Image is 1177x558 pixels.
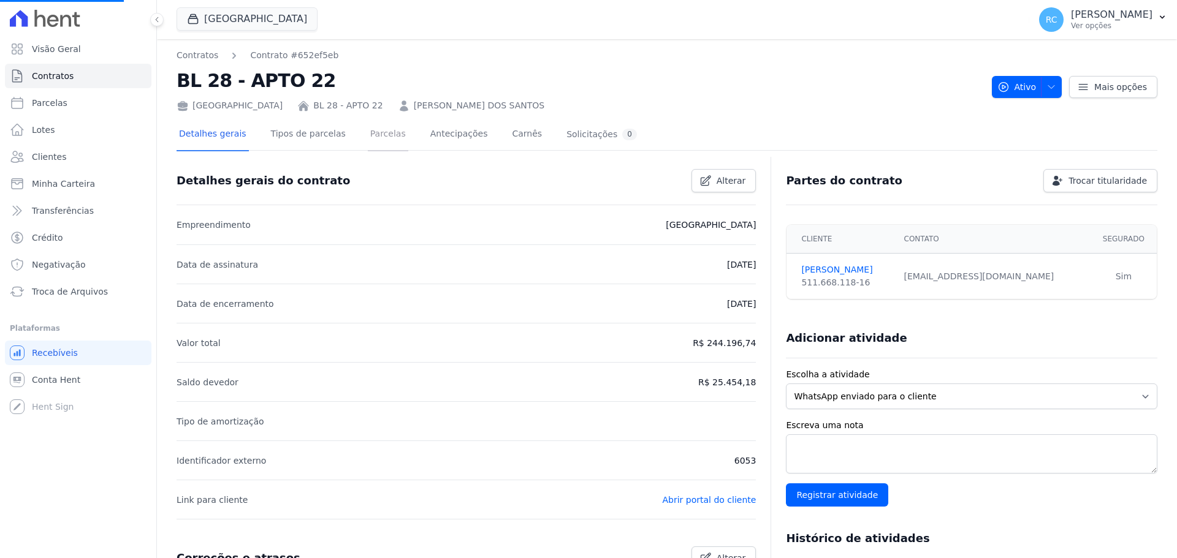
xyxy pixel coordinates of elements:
[32,124,55,136] span: Lotes
[177,99,283,112] div: [GEOGRAPHIC_DATA]
[10,321,147,336] div: Plataformas
[177,49,982,62] nav: Breadcrumb
[177,217,251,232] p: Empreendimento
[727,296,756,311] p: [DATE]
[414,99,545,112] a: [PERSON_NAME] DOS SANTOS
[32,374,80,386] span: Conta Hent
[5,225,151,250] a: Crédito
[992,76,1062,98] button: Ativo
[997,76,1037,98] span: Ativo
[177,375,238,390] p: Saldo devedor
[1071,21,1152,31] p: Ver opções
[32,97,67,109] span: Parcelas
[177,7,318,31] button: [GEOGRAPHIC_DATA]
[1029,2,1177,37] button: RC [PERSON_NAME] Ver opções
[734,453,756,468] p: 6053
[177,492,248,507] p: Link para cliente
[801,276,889,289] div: 511.668.118-16
[428,119,490,151] a: Antecipações
[786,419,1157,432] label: Escreva uma nota
[32,178,95,190] span: Minha Carteira
[32,205,94,217] span: Transferências
[5,118,151,142] a: Lotes
[897,225,1091,254] th: Contato
[5,64,151,88] a: Contratos
[1091,254,1157,300] td: Sim
[564,119,639,151] a: Solicitações0
[787,225,896,254] th: Cliente
[1043,169,1157,192] a: Trocar titularidade
[313,99,383,112] a: BL 28 - APTO 22
[698,375,756,390] p: R$ 25.454,18
[32,43,81,55] span: Visão Geral
[5,341,151,365] a: Recebíveis
[786,483,888,507] input: Registrar atividade
[786,173,902,188] h3: Partes do contrato
[622,129,637,140] div: 0
[368,119,408,151] a: Parcelas
[177,257,258,272] p: Data de assinatura
[1068,175,1147,187] span: Trocar titularidade
[1071,9,1152,21] p: [PERSON_NAME]
[717,175,746,187] span: Alterar
[727,257,756,272] p: [DATE]
[509,119,544,151] a: Carnês
[5,145,151,169] a: Clientes
[566,129,637,140] div: Solicitações
[786,368,1157,381] label: Escolha a atividade
[250,49,338,62] a: Contrato #652ef5eb
[786,331,907,345] h3: Adicionar atividade
[5,279,151,304] a: Troca de Arquivos
[904,270,1083,283] div: [EMAIL_ADDRESS][DOMAIN_NAME]
[177,336,221,350] p: Valor total
[5,198,151,223] a: Transferências
[32,285,108,298] span: Troca de Arquivos
[662,495,756,505] a: Abrir portal do cliente
[1091,225,1157,254] th: Segurado
[32,258,86,271] span: Negativação
[32,347,78,359] span: Recebíveis
[1094,81,1147,93] span: Mais opções
[177,119,249,151] a: Detalhes gerais
[801,263,889,276] a: [PERSON_NAME]
[691,169,756,192] a: Alterar
[5,91,151,115] a: Parcelas
[177,49,218,62] a: Contratos
[177,414,264,429] p: Tipo de amortização
[177,296,274,311] p: Data de encerramento
[5,172,151,196] a: Minha Carteira
[786,531,929,546] h3: Histórico de atividades
[5,252,151,277] a: Negativação
[177,49,338,62] nav: Breadcrumb
[269,119,348,151] a: Tipos de parcelas
[5,37,151,61] a: Visão Geral
[1069,76,1157,98] a: Mais opções
[32,232,63,244] span: Crédito
[1046,15,1057,24] span: RC
[693,336,756,350] p: R$ 244.196,74
[32,70,74,82] span: Contratos
[32,151,66,163] span: Clientes
[5,368,151,392] a: Conta Hent
[177,67,982,94] h2: BL 28 - APTO 22
[666,217,756,232] p: [GEOGRAPHIC_DATA]
[177,173,350,188] h3: Detalhes gerais do contrato
[177,453,266,468] p: Identificador externo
